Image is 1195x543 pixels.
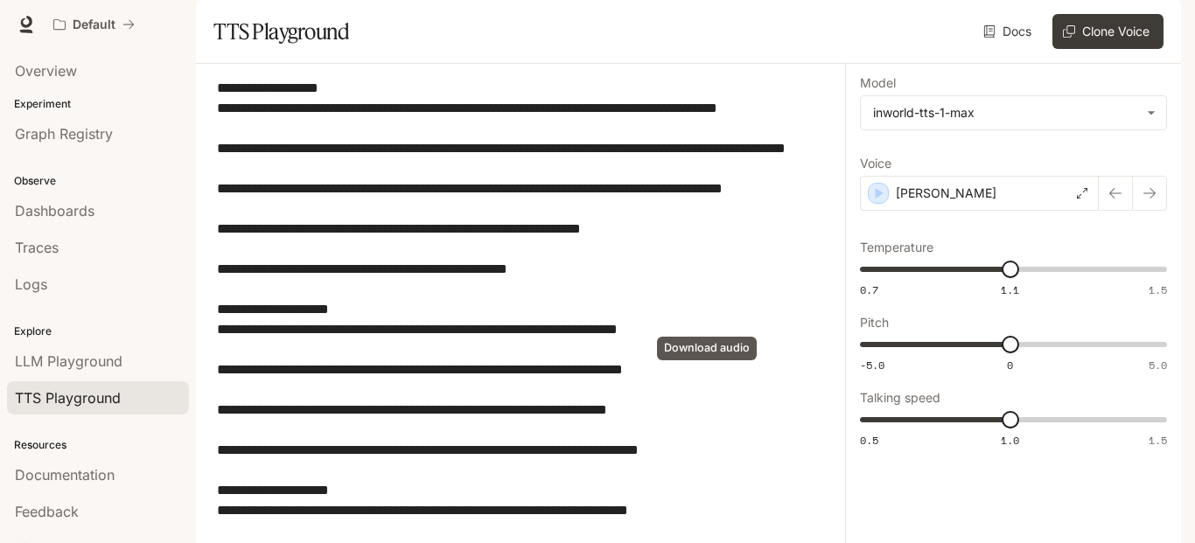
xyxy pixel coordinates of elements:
div: Download audio [657,337,757,360]
p: Default [73,17,115,32]
p: Pitch [860,317,889,329]
p: Talking speed [860,392,940,404]
span: 1.5 [1149,282,1167,297]
div: inworld-tts-1-max [861,96,1166,129]
a: Docs [980,14,1038,49]
span: 5.0 [1149,358,1167,372]
p: Temperature [860,241,933,254]
span: 0.5 [860,433,878,448]
button: All workspaces [45,7,143,42]
div: inworld-tts-1-max [873,104,1138,122]
span: 1.5 [1149,433,1167,448]
p: Model [860,77,896,89]
h1: TTS Playground [213,14,349,49]
span: 0 [1007,358,1013,372]
p: [PERSON_NAME] [896,184,996,202]
span: 1.1 [1001,282,1019,297]
span: 1.0 [1001,433,1019,448]
span: -5.0 [860,358,884,372]
p: Voice [860,157,891,170]
button: Clone Voice [1052,14,1164,49]
span: 0.7 [860,282,878,297]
